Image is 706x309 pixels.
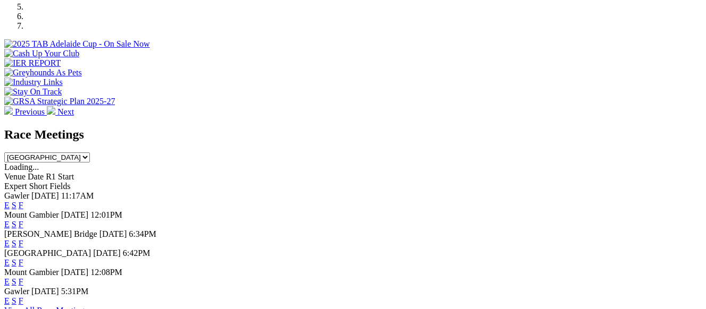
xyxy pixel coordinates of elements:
[31,287,59,296] span: [DATE]
[4,182,27,191] span: Expert
[61,191,94,200] span: 11:17AM
[46,172,74,181] span: R1 Start
[90,268,122,277] span: 12:08PM
[57,107,74,116] span: Next
[99,229,127,238] span: [DATE]
[12,220,16,229] a: S
[12,201,16,210] a: S
[4,107,47,116] a: Previous
[123,248,151,257] span: 6:42PM
[12,277,16,286] a: S
[31,191,59,200] span: [DATE]
[4,172,26,181] span: Venue
[61,268,89,277] span: [DATE]
[4,229,97,238] span: [PERSON_NAME] Bridge
[4,220,10,229] a: E
[19,220,23,229] a: F
[28,172,44,181] span: Date
[19,239,23,248] a: F
[47,106,55,115] img: chevron-right-pager-white.svg
[4,39,150,49] img: 2025 TAB Adelaide Cup - On Sale Now
[19,258,23,267] a: F
[4,258,10,267] a: E
[4,68,82,78] img: Greyhounds As Pets
[4,127,702,142] h2: Race Meetings
[19,296,23,305] a: F
[12,239,16,248] a: S
[4,106,13,115] img: chevron-left-pager-white.svg
[4,296,10,305] a: E
[12,296,16,305] a: S
[47,107,74,116] a: Next
[4,210,59,219] span: Mount Gambier
[4,97,115,106] img: GRSA Strategic Plan 2025-27
[19,201,23,210] a: F
[4,201,10,210] a: E
[15,107,45,116] span: Previous
[61,287,89,296] span: 5:31PM
[90,210,122,219] span: 12:01PM
[4,49,79,58] img: Cash Up Your Club
[129,229,156,238] span: 6:34PM
[4,287,29,296] span: Gawler
[4,268,59,277] span: Mount Gambier
[4,58,61,68] img: IER REPORT
[29,182,48,191] span: Short
[12,258,16,267] a: S
[93,248,121,257] span: [DATE]
[4,162,39,171] span: Loading...
[19,277,23,286] a: F
[4,191,29,200] span: Gawler
[61,210,89,219] span: [DATE]
[4,87,62,97] img: Stay On Track
[4,277,10,286] a: E
[4,239,10,248] a: E
[4,78,63,87] img: Industry Links
[4,248,91,257] span: [GEOGRAPHIC_DATA]
[49,182,70,191] span: Fields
